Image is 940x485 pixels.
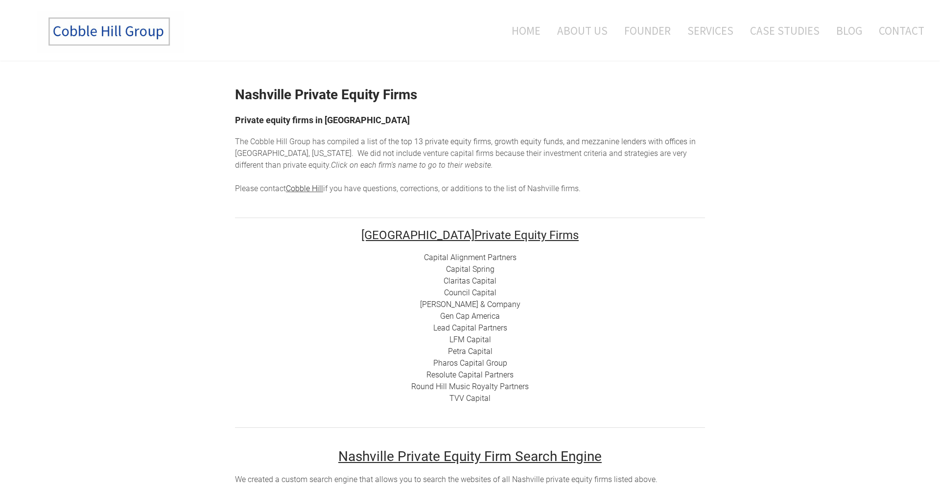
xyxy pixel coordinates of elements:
[361,228,579,242] font: Private Equity Firms
[550,10,615,51] a: About Us
[433,323,507,332] a: Lead Capital Partners
[235,137,391,146] span: The Cobble Hill Group has compiled a list of t
[338,448,602,464] u: Nashville Private Equity Firm Search Engine
[433,358,507,368] a: Pharos Capital Group
[497,10,548,51] a: Home
[235,87,417,103] strong: Nashville Private Equity Firms
[235,136,705,195] div: he top 13 private equity firms, growth equity funds, and mezzanine lenders with offices in [GEOGR...
[449,394,491,403] a: TVV Capital
[829,10,869,51] a: Blog
[444,288,496,297] a: Council Capital
[361,228,474,242] font: [GEOGRAPHIC_DATA]
[235,149,687,170] span: enture capital firms because their investment criteria and strategies are very different than pri...
[235,184,581,193] span: Please contact if you have questions, corrections, or additions to the list of Nashville firms.
[617,10,678,51] a: Founder
[444,276,496,286] a: Claritas Capital
[871,10,924,51] a: Contact
[37,10,184,53] img: The Cobble Hill Group LLC
[426,370,514,379] a: Resolute Capital Partners
[680,10,741,51] a: Services
[743,10,827,51] a: Case Studies
[446,265,494,274] a: Capital Spring
[448,347,493,356] a: Petra Capital
[440,311,500,321] a: Gen Cap America
[411,382,529,391] a: Round Hill Music Royalty Partners
[286,184,323,193] a: Cobble Hill
[449,335,491,344] a: LFM Capital
[424,253,517,262] a: Capital Alignment Partners
[331,160,493,170] em: Click on each firm's name to go to their website. ​
[420,300,520,309] a: [PERSON_NAME] & Company
[235,115,410,125] font: Private equity firms in [GEOGRAPHIC_DATA]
